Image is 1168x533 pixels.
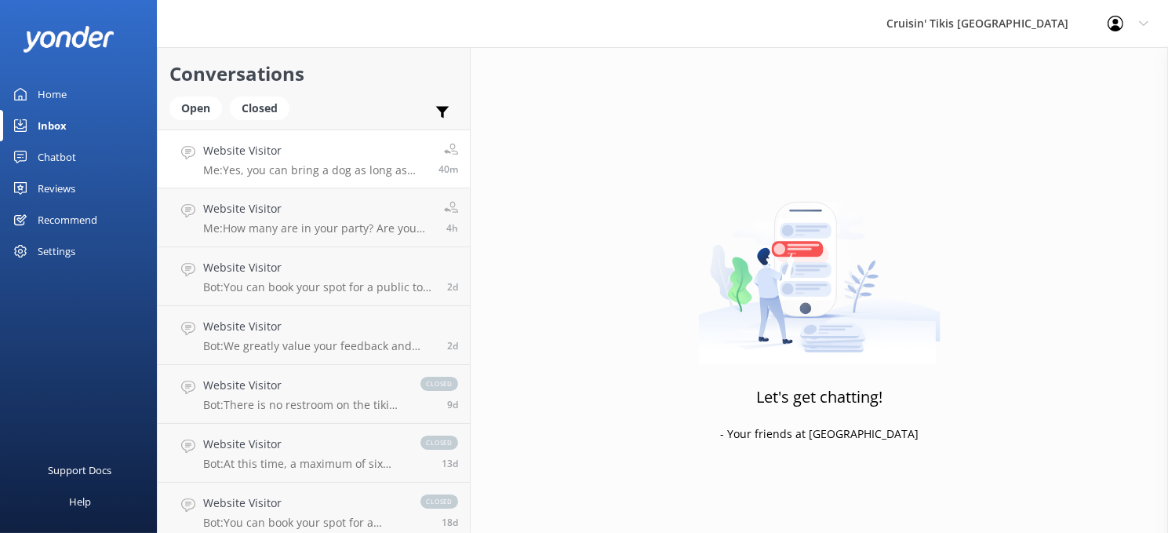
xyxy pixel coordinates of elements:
div: Open [169,97,222,120]
span: 11:02am 16-Aug-2025 (UTC -05:00) America/Cancun [447,280,458,294]
a: Website VisitorBot:There is no restroom on the tiki boat. However, restrooms are available before... [158,365,470,424]
span: closed [420,495,458,509]
a: Website VisitorBot:You can book your spot for a public tour online at [URL][DOMAIN_NAME].2d [158,247,470,306]
h4: Website Visitor [203,142,427,159]
p: Me: Yes, you can bring a dog as long as everyone is OK with it. [203,163,427,177]
a: Open [169,99,230,116]
h2: Conversations [169,59,458,89]
a: Website VisitorBot:At this time, a maximum of six guests can be accommodated on a private tour.cl... [158,424,470,483]
a: Website VisitorMe:Yes, you can bring a dog as long as everyone is OK with it.40m [158,130,470,188]
a: Closed [230,99,297,116]
p: Bot: You can book your spot for a public tour online at [URL][DOMAIN_NAME]. [203,516,405,530]
img: artwork of a man stealing a conversation from at giant smartphone [698,169,941,365]
img: yonder-white-logo.png [24,26,114,52]
h4: Website Visitor [203,200,432,217]
span: 11:35pm 04-Aug-2025 (UTC -05:00) America/Cancun [442,457,458,470]
div: Settings [38,235,75,267]
p: Me: How many are in your party? Are you trying Public or Private? I just checked and it seemed th... [203,221,432,235]
h4: Website Visitor [203,318,435,335]
span: closed [420,377,458,391]
span: closed [420,436,458,450]
a: Website VisitorMe:How many are in your party? Are you trying Public or Private? I just checked an... [158,188,470,247]
p: Bot: You can book your spot for a public tour online at [URL][DOMAIN_NAME]. [203,280,435,294]
span: 04:14pm 18-Aug-2025 (UTC -05:00) America/Cancun [438,162,458,176]
span: 12:07pm 18-Aug-2025 (UTC -05:00) America/Cancun [446,221,458,235]
h4: Website Visitor [203,495,405,512]
span: 03:47pm 31-Jul-2025 (UTC -05:00) America/Cancun [442,516,458,529]
div: Inbox [38,110,67,141]
h4: Website Visitor [203,377,405,394]
p: - Your friends at [GEOGRAPHIC_DATA] [720,425,919,443]
p: Bot: At this time, a maximum of six guests can be accommodated on a private tour. [203,457,405,471]
div: Reviews [38,173,75,204]
div: Recommend [38,204,97,235]
div: Closed [230,97,289,120]
h4: Website Visitor [203,436,405,453]
div: Support Docs [49,455,112,486]
span: 07:44am 16-Aug-2025 (UTC -05:00) America/Cancun [447,339,458,352]
div: Home [38,78,67,110]
div: Help [69,486,91,517]
p: Bot: There is no restroom on the tiki boat. However, restrooms are available before or after your... [203,398,405,412]
div: Chatbot [38,141,76,173]
h4: Website Visitor [203,259,435,276]
a: Website VisitorBot:We greatly value your feedback and encourage you to leave a review for us on G... [158,306,470,365]
span: 10:24am 09-Aug-2025 (UTC -05:00) America/Cancun [447,398,458,411]
h3: Let's get chatting! [756,385,882,410]
p: Bot: We greatly value your feedback and encourage you to leave a review for us on Google at [URL]... [203,339,435,353]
